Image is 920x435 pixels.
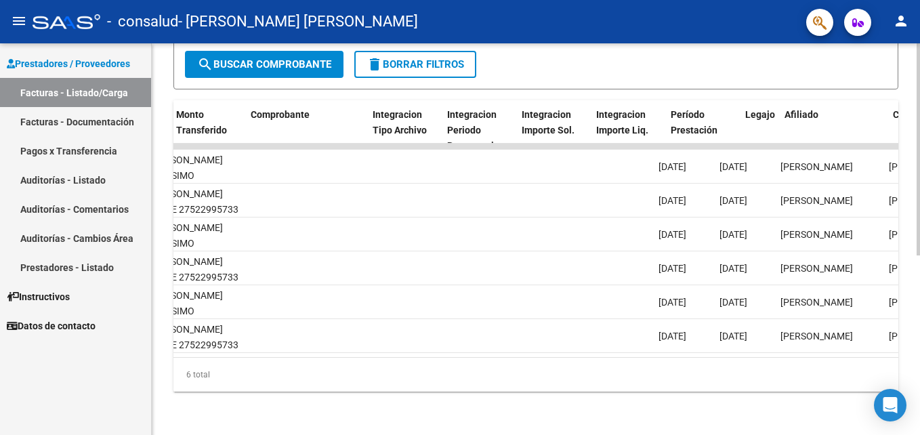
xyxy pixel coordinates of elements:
[7,318,96,333] span: Datos de contacto
[874,389,906,421] div: Open Intercom Messenger
[171,100,245,160] datatable-header-cell: Monto Transferido
[780,229,853,240] span: [PERSON_NAME]
[367,100,442,160] datatable-header-cell: Integracion Tipo Archivo
[176,109,227,136] span: Monto Transferido
[150,152,248,214] div: [PERSON_NAME] CARISIMO [PERSON_NAME] 20489491932
[719,161,747,172] span: [DATE]
[658,297,686,308] span: [DATE]
[522,109,574,136] span: Integracion Importe Sol.
[150,288,248,350] div: [PERSON_NAME] CARISIMO [PERSON_NAME] 20489491932
[719,263,747,274] span: [DATE]
[591,100,665,160] datatable-header-cell: Integracion Importe Liq.
[779,100,887,160] datatable-header-cell: Afiliado
[665,100,740,160] datatable-header-cell: Período Prestación
[740,100,779,160] datatable-header-cell: Legajo
[785,109,818,120] span: Afiliado
[658,161,686,172] span: [DATE]
[442,100,516,160] datatable-header-cell: Integracion Periodo Presentacion
[658,331,686,341] span: [DATE]
[596,109,648,136] span: Integracion Importe Liq.
[658,229,686,240] span: [DATE]
[780,161,853,172] span: [PERSON_NAME]
[367,56,383,72] mat-icon: delete
[745,109,775,120] span: Legajo
[11,13,27,29] mat-icon: menu
[658,195,686,206] span: [DATE]
[107,7,178,37] span: - consalud
[719,229,747,240] span: [DATE]
[719,331,747,341] span: [DATE]
[780,195,853,206] span: [PERSON_NAME]
[150,254,248,285] div: [PERSON_NAME] IRUPE 27522995733
[7,56,130,71] span: Prestadores / Proveedores
[197,58,331,70] span: Buscar Comprobante
[150,220,248,282] div: [PERSON_NAME] CARISIMO [PERSON_NAME] 20489491932
[893,13,909,29] mat-icon: person
[354,51,476,78] button: Borrar Filtros
[780,297,853,308] span: [PERSON_NAME]
[150,322,248,353] div: [PERSON_NAME] IRUPE 27522995733
[373,109,427,136] span: Integracion Tipo Archivo
[658,263,686,274] span: [DATE]
[7,289,70,304] span: Instructivos
[780,331,853,341] span: [PERSON_NAME]
[178,7,418,37] span: - [PERSON_NAME] [PERSON_NAME]
[245,100,367,160] datatable-header-cell: Comprobante
[780,263,853,274] span: [PERSON_NAME]
[150,186,248,217] div: [PERSON_NAME] IRUPE 27522995733
[719,195,747,206] span: [DATE]
[251,109,310,120] span: Comprobante
[367,58,464,70] span: Borrar Filtros
[671,109,717,136] span: Período Prestación
[719,297,747,308] span: [DATE]
[185,51,343,78] button: Buscar Comprobante
[197,56,213,72] mat-icon: search
[173,358,898,392] div: 6 total
[447,109,505,151] span: Integracion Periodo Presentacion
[516,100,591,160] datatable-header-cell: Integracion Importe Sol.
